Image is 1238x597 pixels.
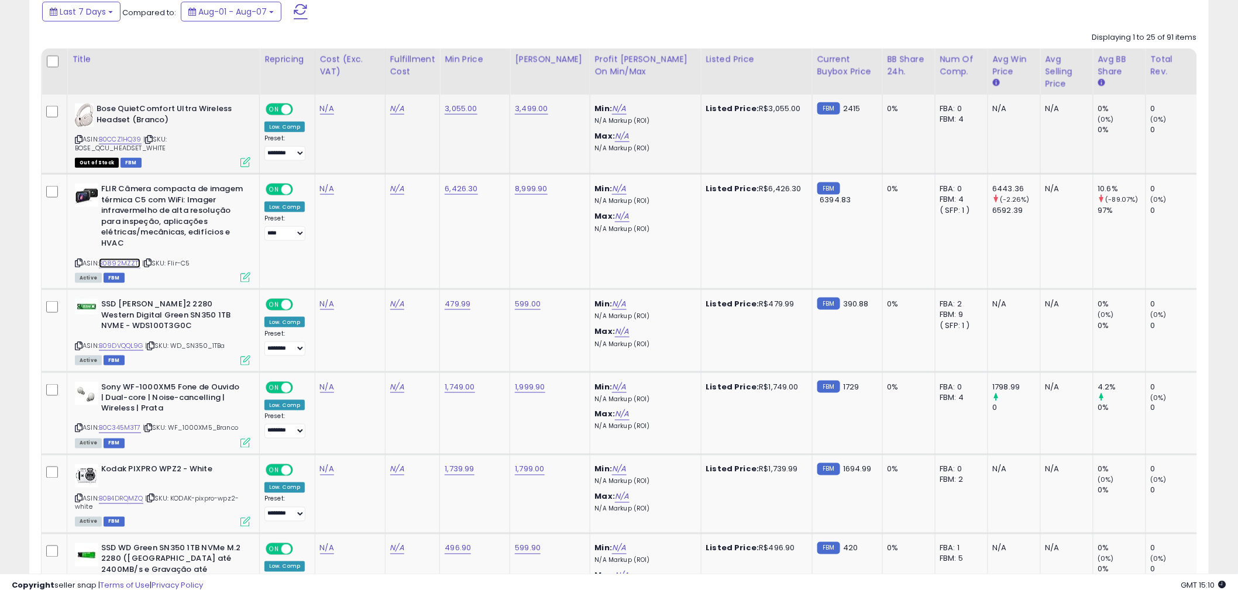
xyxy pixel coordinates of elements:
[264,134,306,161] div: Preset:
[1151,53,1194,78] div: Total Rev.
[1151,184,1198,194] div: 0
[1151,195,1167,204] small: (0%)
[142,258,190,268] span: | SKU: Flir-C5
[445,464,474,475] a: 1,739.99
[595,557,692,565] p: N/A Markup (ROI)
[595,505,692,513] p: N/A Markup (ROI)
[706,382,803,392] div: R$1,749.00
[595,409,615,420] b: Max:
[390,103,404,115] a: N/A
[1046,103,1084,114] div: N/A
[390,543,404,554] a: N/A
[612,381,626,393] a: N/A
[706,381,759,392] b: Listed Price:
[101,543,243,589] b: SSD WD Green SN350 1TB NVMe M.2 2280 ([GEOGRAPHIC_DATA] até 2400MB/s e Gravação até 1850MB/s)
[612,298,626,310] a: N/A
[291,465,310,475] span: OFF
[940,194,979,205] div: FBM: 4
[264,317,305,327] div: Low. Comp
[615,409,629,420] a: N/A
[104,439,125,448] span: FBM
[1000,195,1030,204] small: (-2.26%)
[181,2,281,22] button: Aug-01 - Aug-07
[75,464,250,526] div: ASIN:
[993,53,1036,78] div: Avg Win Price
[1092,32,1197,43] div: Displaying 1 to 25 of 91 items
[888,184,926,194] div: 0%
[264,413,306,439] div: Preset:
[1098,543,1146,554] div: 0%
[1046,53,1088,90] div: Avg Selling Price
[99,494,143,504] a: B0B4DRQMZQ
[264,215,306,241] div: Preset:
[1098,78,1105,88] small: Avg BB Share.
[75,382,98,405] img: 21laUDEG4BL._SL40_.jpg
[940,184,979,194] div: FBA: 0
[75,464,98,488] img: 41SAxuEMyfL._SL40_.jpg
[1151,475,1167,485] small: (0%)
[595,326,615,337] b: Max:
[1098,115,1115,124] small: (0%)
[595,464,613,475] b: Min:
[843,298,869,309] span: 390.88
[515,298,541,310] a: 599.00
[843,381,859,392] span: 1729
[75,184,250,281] div: ASIN:
[1151,382,1198,392] div: 0
[940,464,979,475] div: FBA: 0
[267,300,281,310] span: ON
[817,298,840,310] small: FBM
[291,105,310,115] span: OFF
[1098,125,1146,135] div: 0%
[320,53,380,78] div: Cost (Exc. VAT)
[75,103,94,127] img: 31B6L16pxlL._SL40_.jpg
[1098,103,1146,114] div: 0%
[264,53,310,65] div: Repricing
[267,105,281,115] span: ON
[940,543,979,554] div: FBA: 1
[101,299,243,334] b: SSD [PERSON_NAME]2 2280 Western Digital Green SN350 1TB NVME - WDS100T3G0C
[445,183,477,195] a: 6,426.30
[390,298,404,310] a: N/A
[264,400,305,410] div: Low. Comp
[1046,543,1084,554] div: N/A
[843,543,858,554] span: 420
[888,299,926,309] div: 0%
[612,183,626,195] a: N/A
[75,517,102,527] span: All listings currently available for purchase on Amazon
[75,382,250,447] div: ASIN:
[390,183,404,195] a: N/A
[595,53,696,78] div: Profit [PERSON_NAME] on Min/Max
[42,2,121,22] button: Last 7 Days
[390,381,404,393] a: N/A
[993,403,1040,413] div: 0
[1151,299,1198,309] div: 0
[264,561,305,572] div: Low. Comp
[1046,382,1084,392] div: N/A
[993,184,1040,194] div: 6443.36
[264,122,305,132] div: Low. Comp
[291,382,310,392] span: OFF
[993,103,1031,114] div: N/A
[75,543,98,567] img: 31VSU++oUOL._SL40_.jpg
[1151,403,1198,413] div: 0
[75,158,119,168] span: All listings that are currently out of stock and unavailable for purchase on Amazon
[1151,554,1167,564] small: (0%)
[888,382,926,392] div: 0%
[993,205,1040,216] div: 6592.39
[1151,393,1167,402] small: (0%)
[1098,299,1146,309] div: 0%
[515,464,544,475] a: 1,799.00
[595,225,692,233] p: N/A Markup (ROI)
[198,6,267,18] span: Aug-01 - Aug-07
[820,194,851,205] span: 6394.83
[445,381,474,393] a: 1,749.00
[595,491,615,502] b: Max:
[595,298,613,309] b: Min:
[1151,205,1198,216] div: 0
[1098,403,1146,413] div: 0%
[515,103,548,115] a: 3,499.00
[99,134,142,144] a: B0CCZ1HQ39
[993,543,1031,554] div: N/A
[264,482,305,493] div: Low. Comp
